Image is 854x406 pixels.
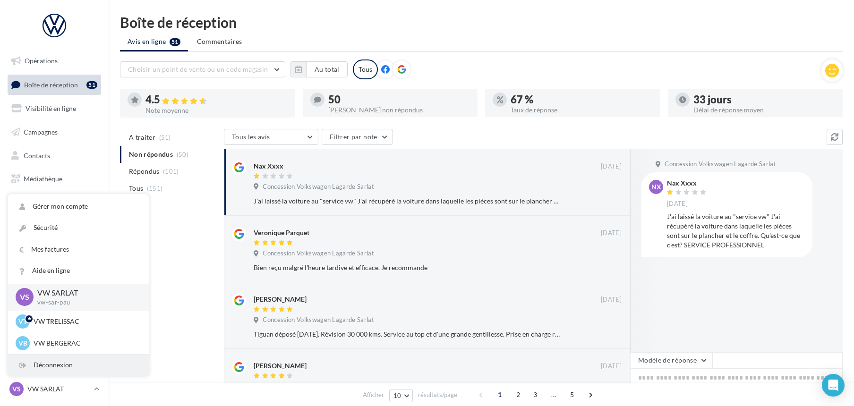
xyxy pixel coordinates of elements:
p: vw-sar-pau [37,298,134,307]
div: 51 [86,81,97,89]
span: Commentaires [197,37,242,46]
span: Choisir un point de vente ou un code magasin [128,65,268,73]
button: Au total [290,61,348,77]
span: VB [18,338,27,348]
span: [DATE] [601,296,622,304]
div: Délai de réponse moyen [693,107,836,113]
a: ASSETS PERSONNALISABLES [6,216,103,244]
div: Bien reçu malgré l'heure tardive et efficace. Je recommande [254,263,560,272]
span: VS [12,384,21,394]
div: [PERSON_NAME] [254,361,307,371]
div: Veronique Parquet [254,228,309,237]
span: 10 [393,392,401,399]
span: Concession Volkswagen Lagarde Sarlat [263,183,374,191]
div: Tiguan déposé [DATE]. Révision 30 000 kms. Service au top et d'une grande gentillesse. Prise en c... [254,330,560,339]
span: (151) [147,185,163,192]
button: Tous les avis [224,129,318,145]
span: Tous [129,184,143,193]
span: Visibilité en ligne [26,104,76,112]
span: Afficher [363,390,384,399]
span: Tous les avis [232,133,270,141]
a: Boîte de réception51 [6,75,103,95]
span: VT [18,317,27,326]
a: VS VW SARLAT [8,380,101,398]
div: 67 % [511,94,653,105]
span: A traiter [129,133,155,142]
div: 4.5 [145,94,288,105]
p: VW SARLAT [27,384,90,394]
span: VS [20,292,29,303]
span: 5 [564,387,580,402]
button: Filtrer par note [322,129,393,145]
div: Taux de réponse [511,107,653,113]
a: Médiathèque [6,169,103,189]
div: 33 jours [693,94,836,105]
button: Modèle de réponse [630,352,712,368]
span: [DATE] [601,229,622,237]
span: [DATE] [601,162,622,171]
span: Boîte de réception [24,80,78,88]
div: [PERSON_NAME] non répondus [328,107,470,113]
a: Mes factures [8,239,149,260]
span: Concession Volkswagen Lagarde Sarlat [263,316,374,324]
p: VW BERGERAC [34,338,137,348]
span: Contacts [24,151,50,159]
span: Opérations [25,57,58,65]
div: Nax Xxxx [667,180,709,186]
div: 50 [328,94,470,105]
span: 1 [492,387,507,402]
div: Open Intercom Messenger [822,374,845,397]
a: Sécurité [8,217,149,238]
p: VW SARLAT [37,288,134,298]
span: résultats/page [418,390,457,399]
span: Répondus [129,167,160,176]
span: 3 [528,387,543,402]
div: Nax Xxxx [254,161,283,171]
a: Opérations [6,51,103,71]
button: Choisir un point de vente ou un code magasin [120,61,285,77]
a: Aide en ligne [8,260,149,281]
span: Médiathèque [24,175,62,183]
span: (101) [163,168,179,175]
span: ... [546,387,561,402]
p: VW TRELISSAC [34,317,137,326]
span: Concession Volkswagen Lagarde Sarlat [263,382,374,391]
button: 10 [389,389,413,402]
span: Campagnes [24,128,58,136]
span: Concession Volkswagen Lagarde Sarlat [263,249,374,258]
a: Visibilité en ligne [6,99,103,118]
span: Concession Volkswagen Lagarde Sarlat [665,160,776,169]
span: [DATE] [601,362,622,371]
div: Boîte de réception [120,15,843,29]
div: Note moyenne [145,107,288,114]
div: J'ai laissé la voiture au "service vw" J'ai récupéré la voiture dans laquelle les pièces sont sur... [667,212,805,250]
span: [DATE] [667,200,688,208]
div: Déconnexion [8,355,149,376]
div: [PERSON_NAME] [254,295,307,304]
span: NX [651,182,661,192]
span: (51) [159,134,171,141]
a: Campagnes [6,122,103,142]
a: Contacts [6,146,103,166]
button: Au total [307,61,348,77]
span: 2 [511,387,526,402]
div: J'ai laissé la voiture au "service vw" J'ai récupéré la voiture dans laquelle les pièces sont sur... [254,196,560,206]
div: Tous [353,59,378,79]
a: Calendrier [6,193,103,212]
a: Gérer mon compte [8,196,149,217]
